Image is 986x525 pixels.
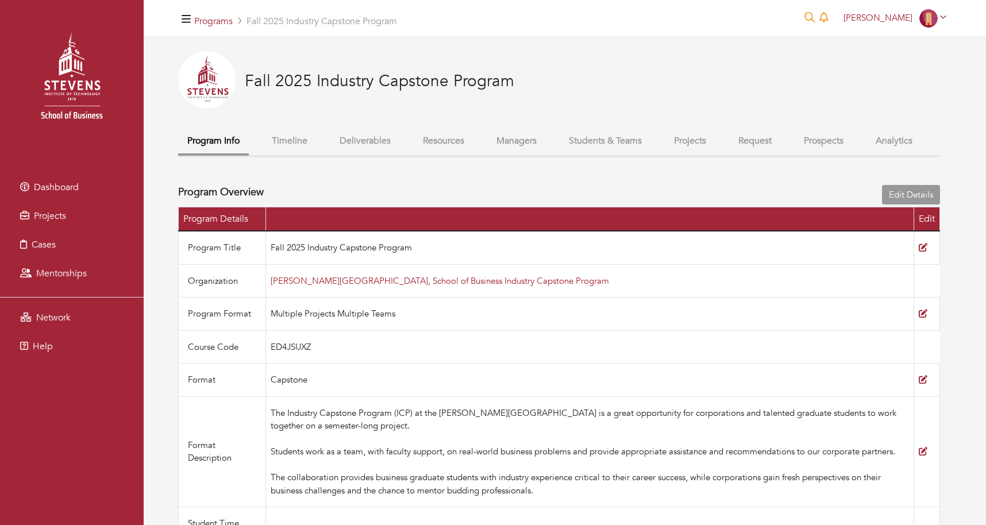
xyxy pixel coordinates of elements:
[729,129,781,153] button: Request
[36,311,71,324] span: Network
[3,262,141,285] a: Mentorships
[178,51,236,109] img: 2025-04-24%20134207.png
[838,12,952,24] a: [PERSON_NAME]
[32,238,56,251] span: Cases
[179,207,266,231] th: Program Details
[3,176,141,199] a: Dashboard
[34,210,66,222] span: Projects
[271,275,609,287] a: [PERSON_NAME][GEOGRAPHIC_DATA], School of Business Industry Capstone Program
[263,129,317,153] button: Timeline
[3,306,141,329] a: Network
[3,233,141,256] a: Cases
[665,129,715,153] button: Projects
[560,129,651,153] button: Students & Teams
[914,207,939,231] th: Edit
[844,12,912,24] span: [PERSON_NAME]
[34,181,79,194] span: Dashboard
[271,445,909,471] div: Students work as a team, with faculty support, on real-world business problems and provide approp...
[179,330,266,364] td: Course Code
[3,204,141,227] a: Projects
[266,364,914,397] td: Capstone
[271,471,909,497] div: The collaboration provides business graduate students with industry experience critical to their ...
[882,185,940,205] a: Edit Details
[179,264,266,298] td: Organization
[36,267,87,280] span: Mentorships
[179,396,266,507] td: Format Description
[271,407,909,446] div: The Industry Capstone Program (ICP) at the [PERSON_NAME][GEOGRAPHIC_DATA] is a great opportunity ...
[194,15,233,28] a: Programs
[245,72,514,91] h3: Fall 2025 Industry Capstone Program
[33,340,53,353] span: Help
[487,129,546,153] button: Managers
[414,129,473,153] button: Resources
[179,364,266,397] td: Format
[919,9,938,28] img: Company-Icon-7f8a26afd1715722aa5ae9dc11300c11ceeb4d32eda0db0d61c21d11b95ecac6.png
[179,298,266,331] td: Program Format
[179,231,266,264] td: Program Title
[266,330,914,364] td: ED4JSUXZ
[178,129,249,156] button: Program Info
[795,129,853,153] button: Prospects
[11,20,132,141] img: stevens_logo.png
[866,129,922,153] button: Analytics
[194,16,397,27] h5: Fall 2025 Industry Capstone Program
[266,231,914,264] td: Fall 2025 Industry Capstone Program
[330,129,400,153] button: Deliverables
[266,298,914,331] td: Multiple Projects Multiple Teams
[3,335,141,358] a: Help
[178,186,264,199] h4: Program Overview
